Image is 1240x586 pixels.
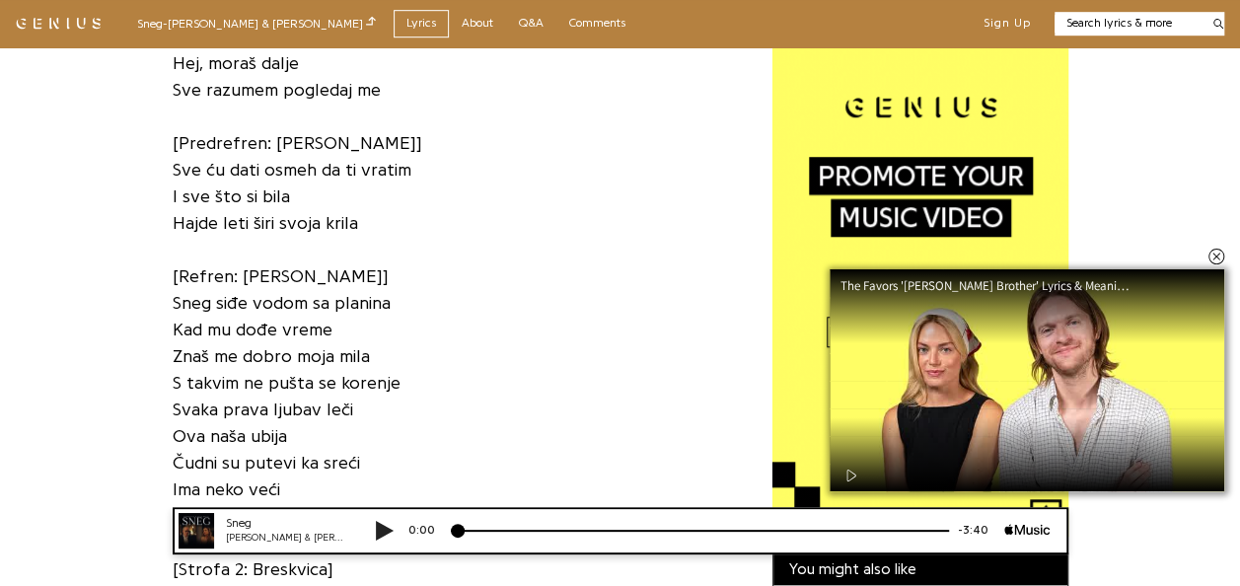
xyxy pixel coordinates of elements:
div: -3:40 [792,15,847,32]
a: Comments [556,10,638,37]
a: Lyrics [394,10,449,37]
div: The Favors '[PERSON_NAME] Brother' Lyrics & Meaning | Genius Verified [840,279,1146,292]
a: About [449,10,506,37]
button: Sign Up [984,16,1031,32]
input: Search lyrics & more [1055,15,1202,32]
div: Sneg - [PERSON_NAME] & [PERSON_NAME] [137,14,376,33]
a: Q&A [506,10,556,37]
